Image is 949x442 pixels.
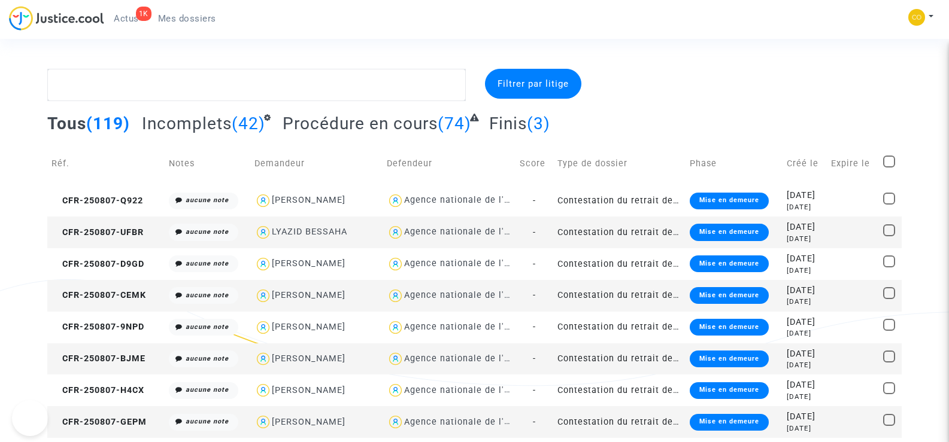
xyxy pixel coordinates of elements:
td: Contestation du retrait de [PERSON_NAME] par l'ANAH (mandataire) [553,374,686,406]
td: Créé le [783,142,827,185]
div: Mise en demeure [690,350,769,367]
div: [DATE] [787,328,823,339]
a: 1KActus [104,10,148,28]
img: icon-user.svg [387,319,404,336]
td: Réf. [47,142,165,185]
div: [DATE] [787,392,823,402]
td: Contestation du retrait de [PERSON_NAME] par l'ANAH (mandataire) [553,217,686,248]
span: - [533,196,536,206]
div: Mise en demeure [690,193,769,209]
img: icon-user.svg [387,192,404,209]
div: Agence nationale de l'habitat [404,290,536,300]
span: CFR-250807-9NPD [51,322,144,332]
div: Mise en demeure [690,319,769,336]
div: Agence nationale de l'habitat [404,417,536,427]
div: Agence nationale de l'habitat [404,353,536,364]
div: [PERSON_NAME] [272,258,345,269]
span: CFR-250807-UFBR [51,227,144,237]
img: icon-user.svg [387,287,404,304]
div: [PERSON_NAME] [272,290,345,300]
img: icon-user.svg [254,255,272,273]
div: [DATE] [787,423,823,434]
span: CFR-250807-D9GD [51,259,144,269]
img: icon-user.svg [254,319,272,336]
span: CFR-250807-BJME [51,353,145,364]
img: jc-logo.svg [9,6,104,31]
div: Agence nationale de l'habitat [404,322,536,332]
span: CFR-250807-H4CX [51,385,144,395]
img: 84a266a8493598cb3cce1313e02c3431 [908,9,925,26]
td: Expire le [827,142,879,185]
span: Filtrer par litige [498,78,569,89]
td: Contestation du retrait de [PERSON_NAME] par l'ANAH (mandataire) [553,280,686,312]
div: [DATE] [787,202,823,212]
img: icon-user.svg [387,413,404,431]
td: Phase [686,142,783,185]
iframe: Help Scout Beacon - Open [12,400,48,436]
td: Contestation du retrait de [PERSON_NAME] par l'ANAH (mandataire) [553,248,686,280]
td: Contestation du retrait de [PERSON_NAME] par l'ANAH (mandataire) [553,185,686,217]
i: aucune note [186,386,229,394]
i: aucune note [186,417,229,425]
div: [DATE] [787,234,823,244]
div: [DATE] [787,360,823,370]
img: icon-user.svg [254,192,272,209]
i: aucune note [186,228,229,236]
div: Agence nationale de l'habitat [404,385,536,395]
div: [DATE] [787,266,823,276]
i: aucune note [186,196,229,204]
img: icon-user.svg [387,255,404,273]
td: Demandeur [250,142,383,185]
div: Mise en demeure [690,224,769,240]
div: Agence nationale de l'habitat [404,195,536,205]
div: [DATE] [787,379,823,392]
div: [PERSON_NAME] [272,385,345,395]
span: Finis [489,114,527,133]
span: (42) [232,114,265,133]
div: [DATE] [787,284,823,297]
img: icon-user.svg [387,350,404,368]
i: aucune note [186,260,229,267]
div: [PERSON_NAME] [272,353,345,364]
img: icon-user.svg [387,382,404,399]
td: Score [516,142,553,185]
span: - [533,385,536,395]
img: icon-user.svg [254,287,272,304]
div: [DATE] [787,316,823,329]
a: Mes dossiers [148,10,226,28]
span: - [533,417,536,427]
img: icon-user.svg [254,382,272,399]
span: CFR-250807-GEPM [51,417,147,427]
div: [PERSON_NAME] [272,195,345,205]
div: 1K [136,7,151,21]
td: Contestation du retrait de [PERSON_NAME] par l'ANAH (mandataire) [553,343,686,375]
div: Agence nationale de l'habitat [404,227,536,237]
span: - [533,290,536,300]
div: [DATE] [787,297,823,307]
span: (119) [86,114,130,133]
td: Contestation du retrait de [PERSON_NAME] par l'ANAH (mandataire) [553,406,686,438]
span: - [533,322,536,332]
img: icon-user.svg [387,224,404,241]
img: icon-user.svg [254,413,272,431]
div: Mise en demeure [690,382,769,399]
span: Procédure en cours [283,114,438,133]
div: Agence nationale de l'habitat [404,258,536,269]
div: [DATE] [787,410,823,423]
div: [DATE] [787,252,823,266]
span: - [533,353,536,364]
td: Defendeur [383,142,515,185]
div: LYAZID BESSAHA [272,227,347,237]
i: aucune note [186,355,229,362]
span: (3) [527,114,550,133]
td: Type de dossier [553,142,686,185]
td: Contestation du retrait de [PERSON_NAME] par l'ANAH (mandataire) [553,312,686,343]
div: Mise en demeure [690,255,769,272]
span: Tous [47,114,86,133]
span: (74) [438,114,471,133]
td: Notes [165,142,250,185]
div: [PERSON_NAME] [272,322,345,332]
img: icon-user.svg [254,224,272,241]
span: CFR-250807-Q922 [51,196,143,206]
div: Mise en demeure [690,287,769,304]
